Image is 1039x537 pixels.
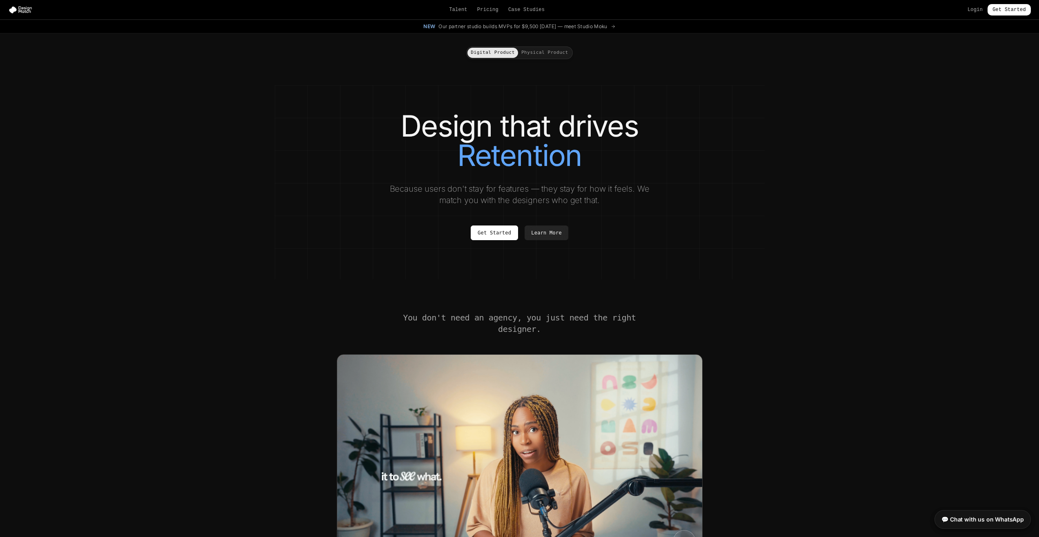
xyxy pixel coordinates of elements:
a: Talent [449,7,467,13]
p: Because users don't stay for features — they stay for how it feels. We match you with the designe... [383,183,657,206]
h2: You don't need an agency, you just need the right designer. [402,312,637,335]
span: New [423,23,435,30]
a: Learn More [525,225,568,240]
span: Retention [457,141,582,170]
a: Get Started [988,4,1031,15]
button: Digital Product [467,48,518,58]
span: Our partner studio builds MVPs for $9,500 [DATE] — meet Studio Moku [438,23,607,30]
a: Get Started [471,225,518,240]
a: Case Studies [508,7,545,13]
a: 💬 Chat with us on WhatsApp [934,510,1031,529]
button: Physical Product [518,48,572,58]
img: Design Match [8,6,36,14]
h1: Design that drives [291,111,748,170]
a: Login [968,7,983,13]
a: Pricing [477,7,498,13]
